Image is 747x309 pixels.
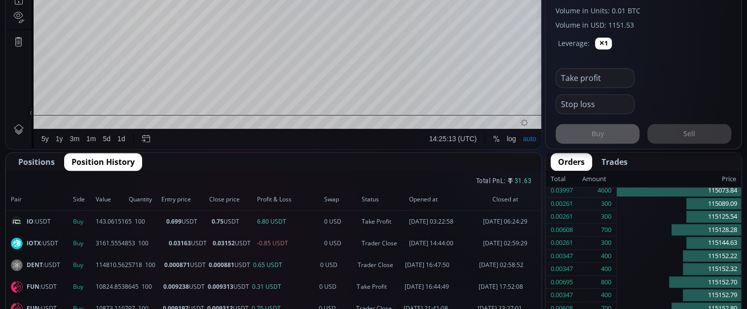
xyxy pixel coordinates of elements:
[145,261,161,270] span: 100
[617,197,741,211] div: 115089.09
[556,20,731,30] label: Volume in USD: 1151.53
[558,38,590,48] label: Leverage:
[129,195,159,204] span: Quantity
[11,153,62,171] button: Positions
[601,289,611,302] div: 400
[551,263,573,275] div: 0.00347
[57,36,77,43] div: 5.814K
[96,261,142,270] span: 114810.5625718
[551,250,573,263] div: 0.00347
[138,239,166,248] span: 100
[601,224,611,236] div: 700
[27,217,51,226] span: :USDT
[617,276,741,289] div: 115152.70
[257,195,321,204] span: Profit & Loss
[27,261,43,269] b: DENT
[551,197,573,210] div: 0.00261
[96,217,132,226] span: 143.0615165
[601,263,611,275] div: 400
[237,24,267,32] div: 115152.81
[72,156,135,168] span: Position History
[96,239,135,248] span: 3161.5554853
[164,261,190,269] b: 0.000871
[142,282,160,291] span: 100
[551,153,592,171] button: Orders
[358,261,402,270] span: Trader Close
[257,239,321,248] span: -0.85 USDT
[163,282,189,291] b: 0.009238
[362,217,406,226] span: Take Profit
[253,261,317,270] span: 0.65 USDT
[551,224,573,236] div: 0.00608
[163,282,205,291] span: USDT
[324,239,359,248] span: 0 USD
[252,282,316,291] span: 0.31 USDT
[208,282,233,291] b: 0.009313
[48,23,64,32] div: 1D
[469,282,531,291] span: [DATE] 17:52:08
[515,176,532,186] span: 31.63
[551,210,573,223] div: 0.00261
[362,239,406,248] span: Trader Close
[319,282,354,291] span: 0 USD
[73,217,93,226] span: Buy
[617,236,741,250] div: 115144.63
[27,239,58,248] span: :USDT
[601,276,611,289] div: 800
[362,195,406,204] span: Status
[27,282,57,291] span: :USDT
[84,5,89,13] div: D
[32,36,53,43] div: Volume
[617,250,741,263] div: 115152.22
[135,217,163,226] span: 100
[11,195,70,204] span: Pair
[470,261,532,270] span: [DATE] 02:58:52
[409,239,471,248] span: [DATE] 14:44:00
[556,5,731,16] label: Volume in Units: 0.01 BTC
[404,282,466,291] span: [DATE] 16:44:49
[617,289,741,302] div: 115152.79
[209,261,234,269] b: 0.000881
[209,195,254,204] span: Close price
[212,217,224,226] b: 0.75
[601,156,628,168] span: Trades
[166,217,209,226] span: USDT
[212,217,254,226] span: USDT
[409,195,471,204] span: Opened at
[32,23,48,32] div: BTC
[123,24,153,32] div: 115349.71
[64,153,142,171] button: Position History
[96,282,139,291] span: 10824.8538645
[161,24,191,32] div: 116009.62
[27,217,34,226] b: IO
[18,156,55,168] span: Positions
[195,24,199,32] div: L
[601,210,611,223] div: 300
[617,263,741,276] div: 115152.32
[324,217,359,226] span: 0 USD
[199,24,229,32] div: 114737.11
[117,24,123,32] div: O
[551,173,582,186] div: Total
[582,173,606,186] div: Amount
[551,184,573,197] div: 0.03997
[357,282,401,291] span: Take Profit
[156,24,161,32] div: H
[405,261,467,270] span: [DATE] 16:47:50
[270,24,322,32] div: −196.90 (−0.17%)
[617,224,741,237] div: 115128.28
[551,276,573,289] div: 0.00695
[601,197,611,210] div: 300
[551,236,573,249] div: 0.00261
[27,239,41,247] b: IOTX
[617,184,741,197] div: 115073.84
[324,195,359,204] span: Swap
[474,195,536,204] span: Closed at
[595,38,612,49] button: ✕1
[73,282,93,291] span: Buy
[551,289,573,302] div: 0.00347
[96,195,126,204] span: Value
[133,5,161,13] div: Compare
[232,24,237,32] div: C
[64,23,93,32] div: Bitcoin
